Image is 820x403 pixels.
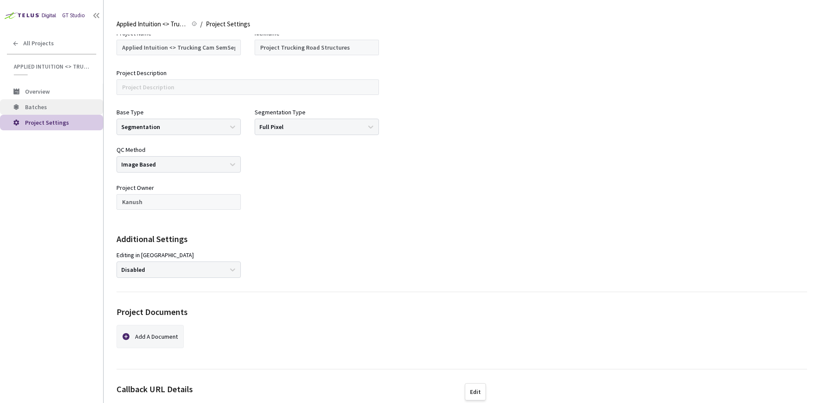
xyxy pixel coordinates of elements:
[135,327,180,346] div: Add A Document
[62,12,85,20] div: GT Studio
[117,68,167,78] div: Project Description
[117,306,188,318] div: Project Documents
[206,19,250,29] span: Project Settings
[117,383,193,400] div: Callback URL Details
[117,233,807,246] div: Additional Settings
[117,145,145,154] div: QC Method
[255,40,379,55] input: Project Nickname
[117,19,186,29] span: Applied Intuition <> Trucking Cam SemSeg (Road Structures)
[470,388,481,395] div: Edit
[117,251,194,259] div: Editing in [GEOGRAPHIC_DATA]
[117,108,144,116] div: Base Type
[23,40,54,47] span: All Projects
[25,103,47,111] span: Batches
[117,40,241,55] input: Project Name
[117,183,154,192] div: Project Owner
[255,108,306,116] div: Segmentation Type
[200,19,202,29] li: /
[25,119,69,126] span: Project Settings
[25,88,50,95] span: Overview
[117,79,379,95] input: Project Description
[14,63,91,70] span: Applied Intuition <> Trucking Cam SemSeg (Road Structures)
